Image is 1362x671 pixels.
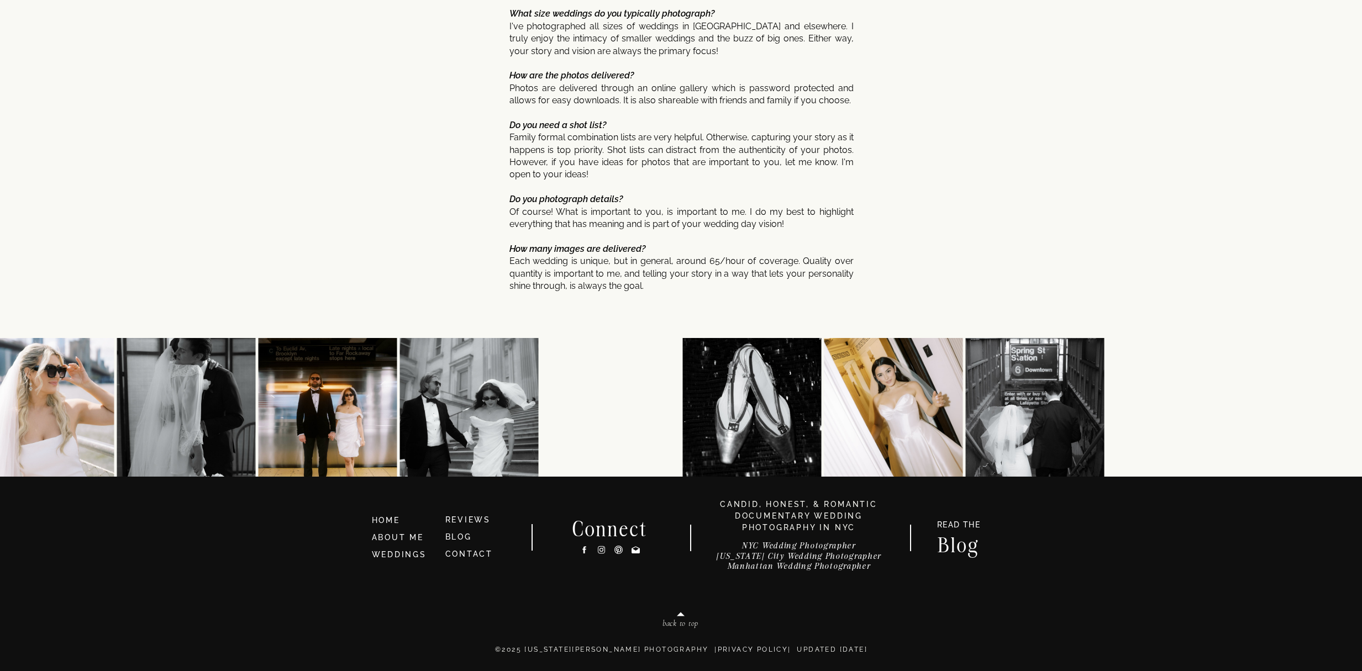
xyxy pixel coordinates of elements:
[541,338,680,477] img: A&R at The Beekman
[509,194,623,204] i: Do you photograph details?
[350,644,1013,667] p: ©2025 [US_STATE][PERSON_NAME] PHOTOGRAPHY | | Updated [DATE]
[509,70,634,81] i: How are the photos delivered?
[509,120,606,130] i: Do you need a shot list?
[509,8,714,19] i: What size weddings do you typically photograph?
[1107,338,1245,477] img: NYC city hall weddings — my favorite way to spend a Friday 🕺
[701,541,897,577] h3: NYC Wedding Photographer [US_STATE] City Wedding Photographer Manhattan Wedding Photographer
[445,532,472,541] a: BLOG
[706,499,892,533] h3: candid, honest, & romantic Documentary Wedding photography in nyc
[682,338,821,477] img: Party 4 the Zarones
[965,338,1104,477] img: 🤍🤍🤍
[718,646,788,653] a: Privacy Policy
[558,519,662,537] h2: Connect
[932,521,986,532] a: READ THE
[824,338,963,477] img: Lauren 🤍
[372,533,424,542] a: ABOUT ME
[445,550,493,558] a: CONTACT
[701,541,897,577] a: NYC Wedding Photographer[US_STATE] City Wedding PhotographerManhattan Wedding Photographer
[399,338,538,477] img: Kat & Jett, NYC style
[117,338,255,477] img: Anna & Felipe — embracing the moment, and the magic follows.
[258,338,397,477] img: K&J
[372,515,436,527] a: HOME
[509,244,645,254] i: How many images are delivered?
[445,515,491,524] a: REVIEWS
[372,550,427,559] a: WEDDINGS
[927,535,991,552] a: Blog
[616,619,746,631] a: back to top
